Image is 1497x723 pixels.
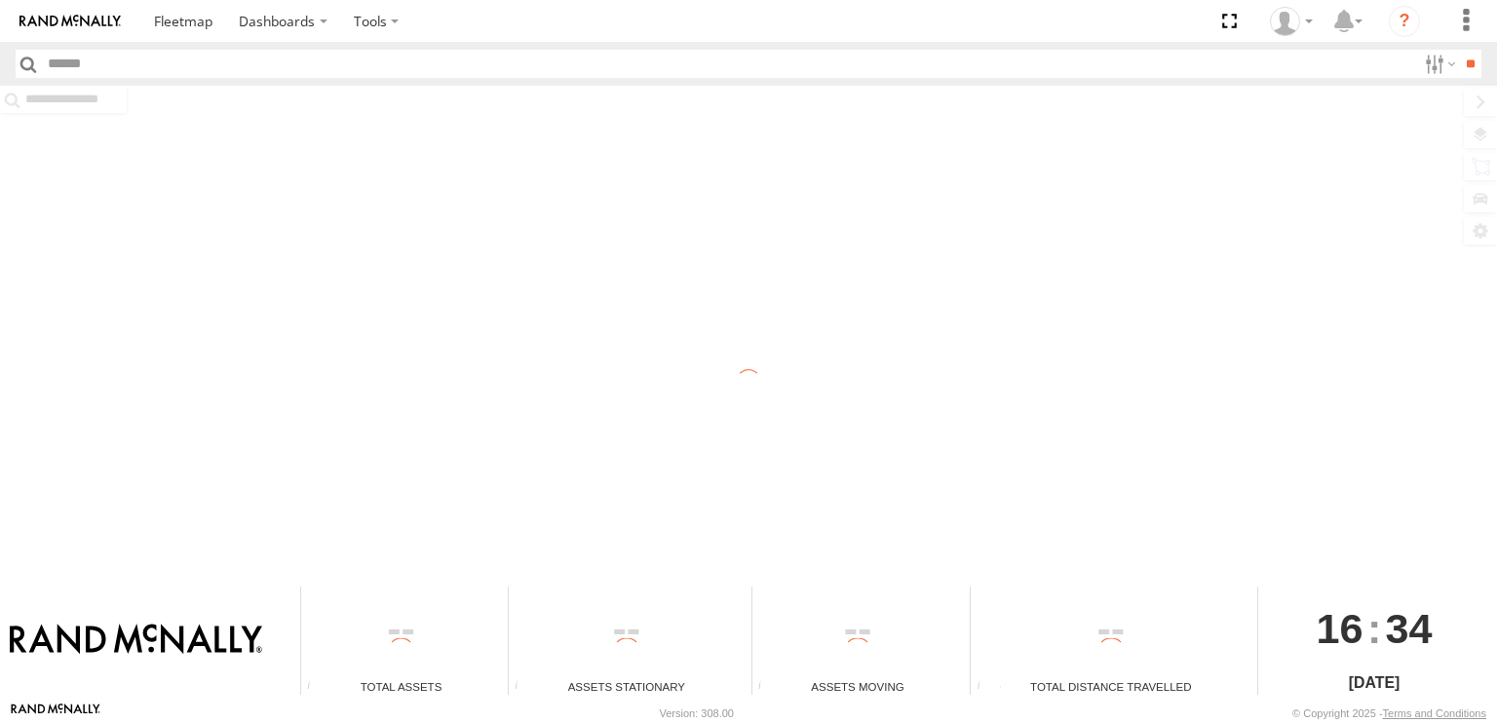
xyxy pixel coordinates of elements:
[11,704,100,723] a: Visit our Website
[1383,707,1486,719] a: Terms and Conditions
[1292,707,1486,719] div: © Copyright 2025 -
[1263,7,1320,36] div: Valeo Dash
[509,678,744,695] div: Assets Stationary
[1389,6,1420,37] i: ?
[1258,671,1489,695] div: [DATE]
[1417,50,1459,78] label: Search Filter Options
[1317,587,1363,670] span: 16
[1386,587,1433,670] span: 34
[1258,587,1489,670] div: :
[10,624,262,657] img: Rand McNally
[509,680,538,695] div: Total number of assets current stationary.
[660,707,734,719] div: Version: 308.00
[971,680,1000,695] div: Total distance travelled by all assets within specified date range and applied filters
[301,680,330,695] div: Total number of Enabled Assets
[301,678,501,695] div: Total Assets
[19,15,121,28] img: rand-logo.svg
[752,680,782,695] div: Total number of assets current in transit.
[752,678,964,695] div: Assets Moving
[971,678,1250,695] div: Total Distance Travelled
